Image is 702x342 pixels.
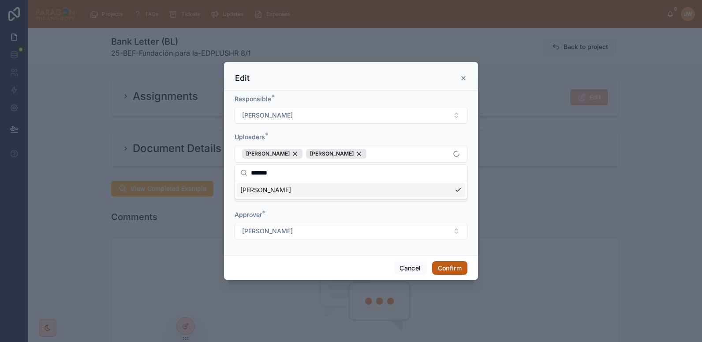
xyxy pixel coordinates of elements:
button: Unselect 29 [242,149,302,159]
button: Select Button [235,107,467,124]
span: Responsible [235,95,271,103]
h3: Edit [235,73,250,84]
span: [PERSON_NAME] [242,227,293,236]
span: [PERSON_NAME] [246,150,290,157]
button: Select Button [235,223,467,239]
span: [PERSON_NAME] [242,111,293,120]
span: Approver [235,211,262,218]
div: Suggestions [235,181,467,199]
button: Unselect 394 [306,149,366,159]
span: [PERSON_NAME] [240,186,291,194]
span: Uploaders [235,133,265,141]
button: Select Button [235,145,467,163]
button: Cancel [394,261,426,275]
button: Confirm [432,261,467,275]
span: [PERSON_NAME] [310,150,354,157]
